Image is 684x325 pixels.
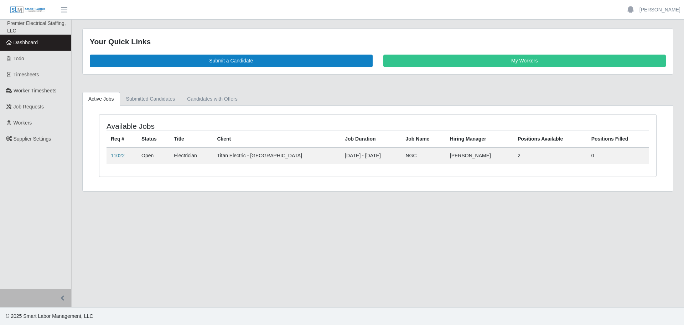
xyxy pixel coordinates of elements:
a: Candidates with Offers [181,92,243,106]
th: Positions Filled [587,131,649,147]
span: Dashboard [14,40,38,45]
td: [PERSON_NAME] [446,147,513,164]
span: Premier Electrical Staffing, LLC [7,20,66,34]
th: Title [170,131,213,147]
span: Todo [14,56,24,61]
th: Job Name [401,131,446,147]
a: 11022 [111,153,125,158]
td: NGC [401,147,446,164]
span: Workers [14,120,32,126]
th: Client [213,131,341,147]
span: © 2025 Smart Labor Management, LLC [6,313,93,319]
a: Submit a Candidate [90,55,373,67]
span: Supplier Settings [14,136,51,142]
span: Worker Timesheets [14,88,56,93]
a: Submitted Candidates [120,92,181,106]
td: Electrician [170,147,213,164]
h4: Available Jobs [107,122,326,131]
span: Job Requests [14,104,44,110]
a: [PERSON_NAME] [639,6,680,14]
td: Titan Electric - [GEOGRAPHIC_DATA] [213,147,341,164]
th: Req # [107,131,137,147]
div: Your Quick Links [90,36,666,47]
th: Job Duration [341,131,401,147]
td: 0 [587,147,649,164]
td: 2 [513,147,587,164]
th: Hiring Manager [446,131,513,147]
th: Positions Available [513,131,587,147]
img: SLM Logo [10,6,46,14]
a: My Workers [383,55,666,67]
a: Active Jobs [82,92,120,106]
span: Timesheets [14,72,39,77]
td: [DATE] - [DATE] [341,147,401,164]
td: Open [137,147,170,164]
th: Status [137,131,170,147]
